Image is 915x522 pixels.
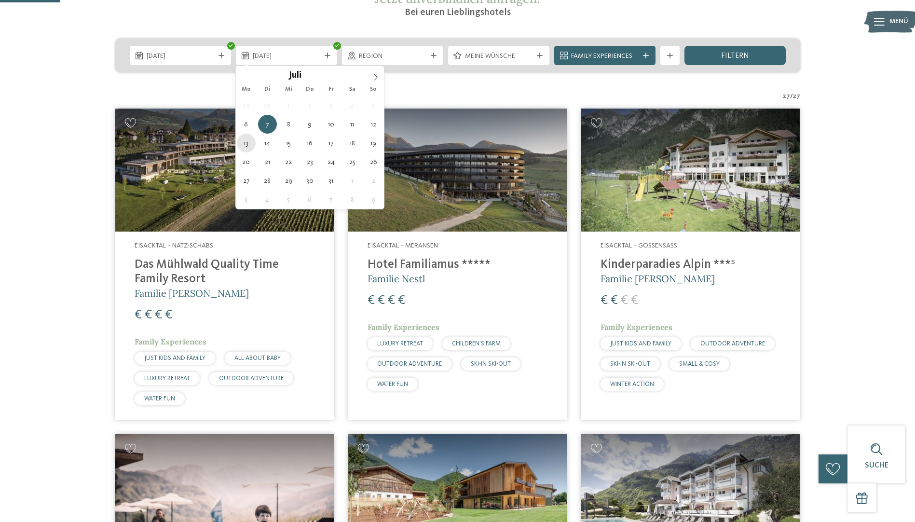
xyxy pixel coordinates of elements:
[258,190,277,209] span: August 4, 2026
[865,462,888,469] span: Suche
[364,171,383,190] span: August 2, 2026
[388,294,395,307] span: €
[341,86,363,93] span: Sa
[581,109,800,420] a: Familienhotels gesucht? Hier findet ihr die besten! Eisacktal – Gossensass Kinderparadies Alpin *...
[631,294,638,307] span: €
[145,309,152,321] span: €
[299,86,320,93] span: Do
[610,381,654,387] span: WINTER ACTION
[364,134,383,152] span: Juli 19, 2026
[610,361,650,367] span: SKI-IN SKI-OUT
[601,273,715,285] span: Familie [PERSON_NAME]
[621,294,628,307] span: €
[300,152,319,171] span: Juli 23, 2026
[610,341,671,347] span: JUST KIDS AND FAMILY
[237,190,256,209] span: August 3, 2026
[258,96,277,115] span: Juni 30, 2026
[348,109,567,232] img: Familienhotels gesucht? Hier findet ihr die besten!
[258,115,277,134] span: Juli 7, 2026
[471,361,511,367] span: SKI-IN SKI-OUT
[721,52,749,60] span: filtern
[165,309,172,321] span: €
[258,134,277,152] span: Juli 14, 2026
[135,258,314,287] h4: Das Mühlwald Quality Time Family Resort
[348,109,567,420] a: Familienhotels gesucht? Hier findet ihr die besten! Eisacktal – Meransen Hotel Familiamus ***** F...
[601,294,608,307] span: €
[320,86,341,93] span: Fr
[219,375,284,382] span: OUTDOOR ADVENTURE
[234,355,281,361] span: ALL ABOUT BABY
[368,273,425,285] span: Familie Nestl
[343,96,362,115] span: Juli 4, 2026
[377,381,408,387] span: WATER FUN
[322,190,341,209] span: August 7, 2026
[783,92,790,101] span: 27
[601,242,677,249] span: Eisacktal – Gossensass
[377,341,423,347] span: LUXURY RETREAT
[377,361,442,367] span: OUTDOOR ADVENTURE
[135,287,249,299] span: Familie [PERSON_NAME]
[790,92,793,101] span: /
[279,134,298,152] span: Juli 15, 2026
[581,109,800,232] img: Kinderparadies Alpin ***ˢ
[679,361,720,367] span: SMALL & COSY
[452,341,501,347] span: CHILDREN’S FARM
[465,52,533,61] span: Meine Wünsche
[147,52,214,61] span: [DATE]
[601,322,672,332] span: Family Experiences
[368,322,439,332] span: Family Experiences
[343,152,362,171] span: Juli 25, 2026
[144,355,205,361] span: JUST KIDS AND FAMILY
[378,294,385,307] span: €
[322,115,341,134] span: Juli 10, 2026
[155,309,162,321] span: €
[279,152,298,171] span: Juli 22, 2026
[300,96,319,115] span: Juli 2, 2026
[237,171,256,190] span: Juli 27, 2026
[301,70,333,80] input: Year
[258,171,277,190] span: Juli 28, 2026
[611,294,618,307] span: €
[144,375,190,382] span: LUXURY RETREAT
[364,96,383,115] span: Juli 5, 2026
[258,152,277,171] span: Juli 21, 2026
[601,258,780,272] h4: Kinderparadies Alpin ***ˢ
[135,337,206,346] span: Family Experiences
[322,152,341,171] span: Juli 24, 2026
[343,190,362,209] span: August 8, 2026
[322,171,341,190] span: Juli 31, 2026
[793,92,800,101] span: 27
[300,190,319,209] span: August 6, 2026
[289,71,301,81] span: Juli
[135,309,142,321] span: €
[279,115,298,134] span: Juli 8, 2026
[322,96,341,115] span: Juli 3, 2026
[253,52,320,61] span: [DATE]
[237,134,256,152] span: Juli 13, 2026
[115,109,334,232] img: Familienhotels gesucht? Hier findet ihr die besten!
[343,134,362,152] span: Juli 18, 2026
[700,341,765,347] span: OUTDOOR ADVENTURE
[279,171,298,190] span: Juli 29, 2026
[343,115,362,134] span: Juli 11, 2026
[300,134,319,152] span: Juli 16, 2026
[405,8,511,17] span: Bei euren Lieblingshotels
[237,96,256,115] span: Juni 29, 2026
[278,86,299,93] span: Mi
[363,86,384,93] span: So
[237,115,256,134] span: Juli 6, 2026
[343,171,362,190] span: August 1, 2026
[279,190,298,209] span: August 5, 2026
[322,134,341,152] span: Juli 17, 2026
[135,242,213,249] span: Eisacktal – Natz-Schabs
[144,396,175,402] span: WATER FUN
[279,96,298,115] span: Juli 1, 2026
[364,152,383,171] span: Juli 26, 2026
[368,242,438,249] span: Eisacktal – Meransen
[571,52,639,61] span: Family Experiences
[359,52,426,61] span: Region
[237,152,256,171] span: Juli 20, 2026
[300,171,319,190] span: Juli 30, 2026
[364,115,383,134] span: Juli 12, 2026
[257,86,278,93] span: Di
